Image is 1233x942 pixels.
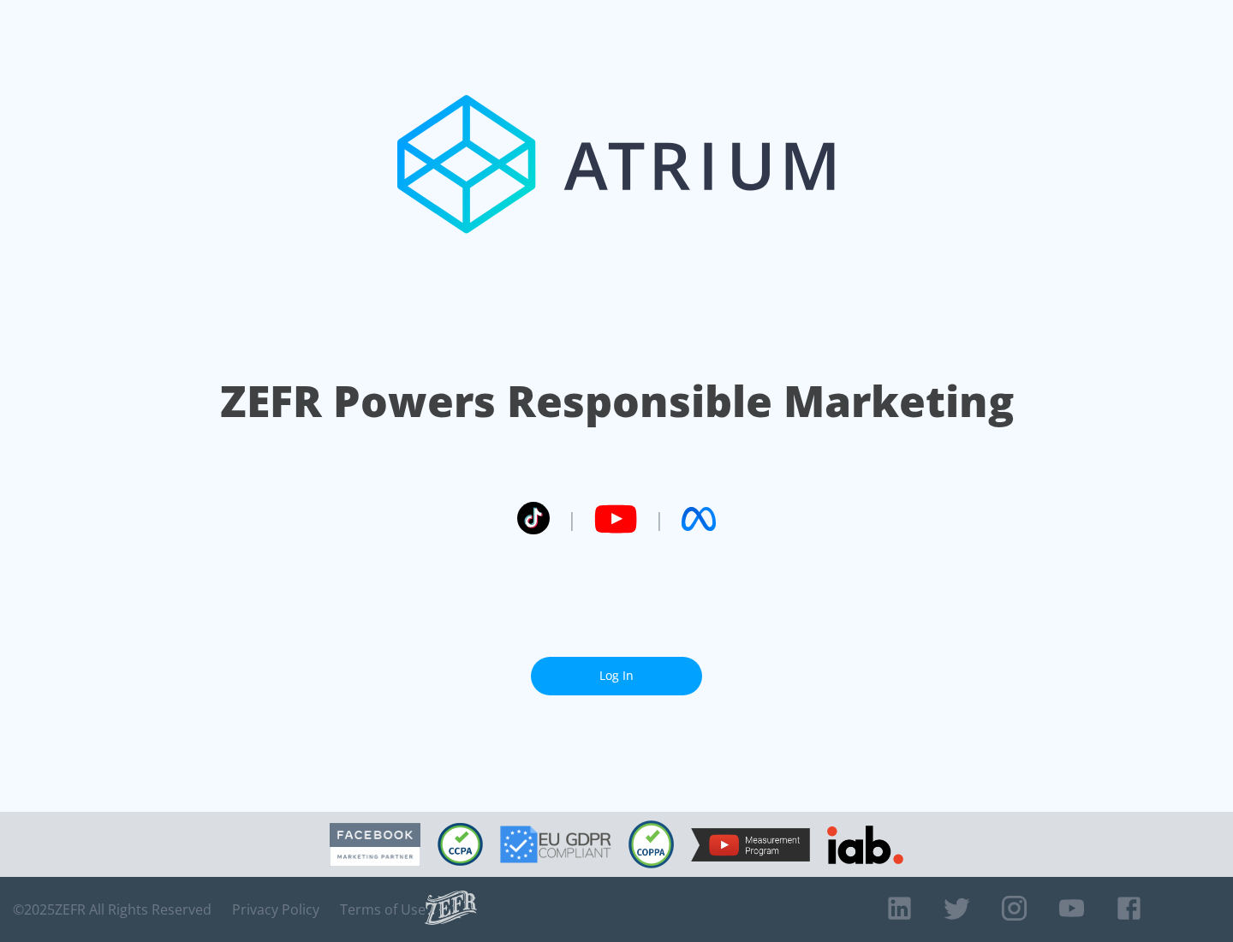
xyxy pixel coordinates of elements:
h1: ZEFR Powers Responsible Marketing [220,372,1014,431]
span: © 2025 ZEFR All Rights Reserved [13,901,211,918]
img: YouTube Measurement Program [691,828,810,862]
a: Privacy Policy [232,901,319,918]
img: Facebook Marketing Partner [330,823,420,867]
a: Terms of Use [340,901,426,918]
img: GDPR Compliant [500,826,611,863]
span: | [654,506,664,532]
span: | [567,506,577,532]
a: Log In [531,657,702,695]
img: IAB [827,826,903,864]
img: COPPA Compliant [628,820,674,868]
img: CCPA Compliant [438,823,483,866]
